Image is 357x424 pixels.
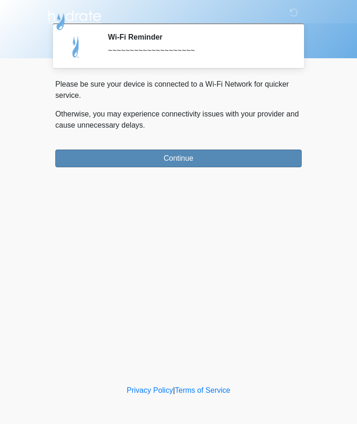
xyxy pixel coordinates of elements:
img: Agent Avatar [62,33,90,61]
a: Privacy Policy [127,386,173,394]
a: Terms of Service [175,386,230,394]
button: Continue [55,150,302,167]
img: Hydrate IV Bar - Arcadia Logo [46,7,103,31]
a: | [173,386,175,394]
span: . [143,121,145,129]
p: Please be sure your device is connected to a Wi-Fi Network for quicker service. [55,79,302,101]
p: Otherwise, you may experience connectivity issues with your provider and cause unnecessary delays [55,109,302,131]
div: ~~~~~~~~~~~~~~~~~~~~ [108,45,288,56]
